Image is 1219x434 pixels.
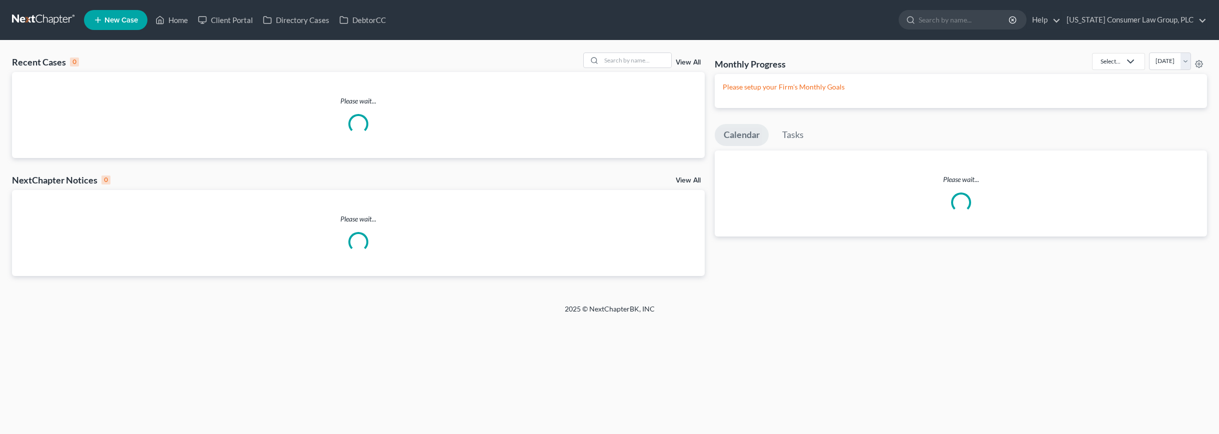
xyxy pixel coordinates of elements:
div: 2025 © NextChapterBK, INC [325,304,895,322]
a: Client Portal [193,11,258,29]
h3: Monthly Progress [715,58,786,70]
div: NextChapter Notices [12,174,110,186]
p: Please setup your Firm's Monthly Goals [723,82,1199,92]
div: 0 [70,57,79,66]
input: Search by name... [601,53,671,67]
div: Select... [1101,57,1121,65]
a: Directory Cases [258,11,334,29]
a: View All [676,59,701,66]
a: View All [676,177,701,184]
a: Home [150,11,193,29]
span: New Case [104,16,138,24]
a: Help [1027,11,1061,29]
a: Calendar [715,124,769,146]
a: DebtorCC [334,11,391,29]
div: 0 [101,175,110,184]
p: Please wait... [12,214,705,224]
p: Please wait... [12,96,705,106]
input: Search by name... [919,10,1010,29]
a: Tasks [773,124,813,146]
p: Please wait... [715,174,1207,184]
a: [US_STATE] Consumer Law Group, PLC [1062,11,1207,29]
div: Recent Cases [12,56,79,68]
